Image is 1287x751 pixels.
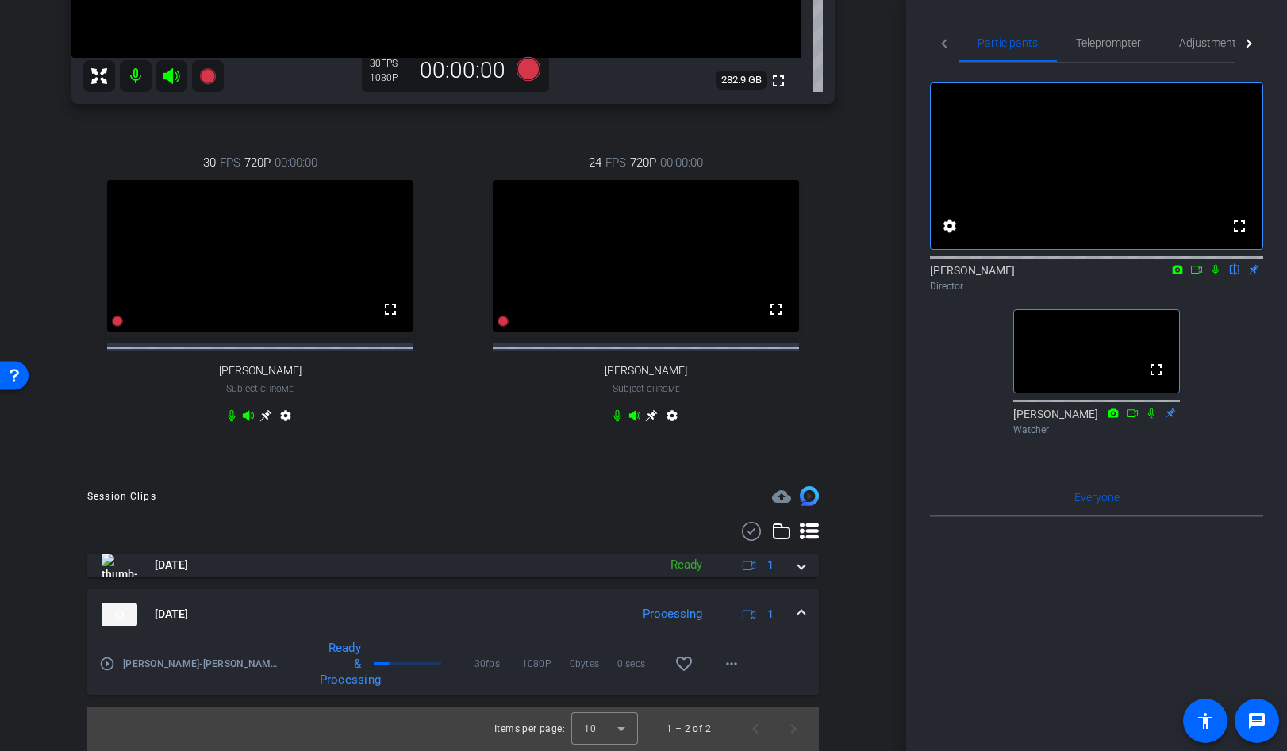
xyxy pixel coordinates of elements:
[674,654,693,673] mat-icon: favorite_border
[667,721,711,737] div: 1 – 2 of 2
[605,154,626,171] span: FPS
[772,487,791,506] span: Destinations for your clips
[630,154,656,171] span: 720P
[1225,262,1244,276] mat-icon: flip
[244,154,271,171] span: 720P
[1147,360,1166,379] mat-icon: fullscreen
[722,654,741,673] mat-icon: more_horiz
[663,556,710,574] div: Ready
[381,58,398,69] span: FPS
[1013,406,1180,437] div: [PERSON_NAME]
[220,154,240,171] span: FPS
[772,487,791,506] mat-icon: cloud_upload
[605,364,687,377] span: [PERSON_NAME]
[276,409,295,428] mat-icon: settings
[1247,711,1266,730] mat-icon: message
[644,383,647,394] span: -
[87,489,156,504] div: Session Clips
[370,57,409,70] div: 30
[275,154,317,171] span: 00:00:00
[522,656,570,672] span: 1080P
[87,589,819,640] mat-expansion-panel-header: thumb-nail[DATE]Processing1
[635,605,710,623] div: Processing
[1013,423,1180,437] div: Watcher
[769,71,788,90] mat-icon: fullscreen
[203,154,216,171] span: 30
[716,71,767,90] span: 282.9 GB
[155,557,188,573] span: [DATE]
[474,656,522,672] span: 30fps
[1179,37,1242,48] span: Adjustments
[226,381,294,396] span: Subject
[258,383,260,394] span: -
[930,262,1263,293] div: [PERSON_NAME]
[774,710,813,748] button: Next page
[219,364,302,377] span: [PERSON_NAME]
[930,279,1263,293] div: Director
[312,640,369,688] div: Ready & Processing
[647,385,680,393] span: Chrome
[102,554,137,577] img: thumb-nail
[1196,711,1215,730] mat-icon: accessibility
[613,381,680,396] span: Subject
[589,154,601,171] span: 24
[736,710,774,748] button: Previous page
[940,216,959,236] mat-icon: settings
[99,656,115,672] mat-icon: play_circle_outline
[767,557,774,573] span: 1
[494,721,565,737] div: Items per page:
[87,554,819,577] mat-expansion-panel-header: thumb-nail[DATE]Ready1
[123,656,283,672] span: [PERSON_NAME]-[PERSON_NAME] da [PERSON_NAME]-2025-08-11-14-06-55-354-0
[1076,37,1141,48] span: Teleprompter
[155,606,188,623] span: [DATE]
[767,606,774,623] span: 1
[570,656,617,672] span: 0bytes
[978,37,1038,48] span: Participants
[381,300,400,319] mat-icon: fullscreen
[260,385,294,393] span: Chrome
[800,486,819,505] img: Session clips
[409,57,516,84] div: 00:00:00
[102,603,137,626] img: thumb-nail
[660,154,703,171] span: 00:00:00
[663,409,682,428] mat-icon: settings
[617,656,665,672] span: 0 secs
[370,71,409,84] div: 1080P
[766,300,786,319] mat-icon: fullscreen
[1074,492,1120,503] span: Everyone
[1230,216,1249,236] mat-icon: fullscreen
[87,640,819,695] div: thumb-nail[DATE]Processing1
